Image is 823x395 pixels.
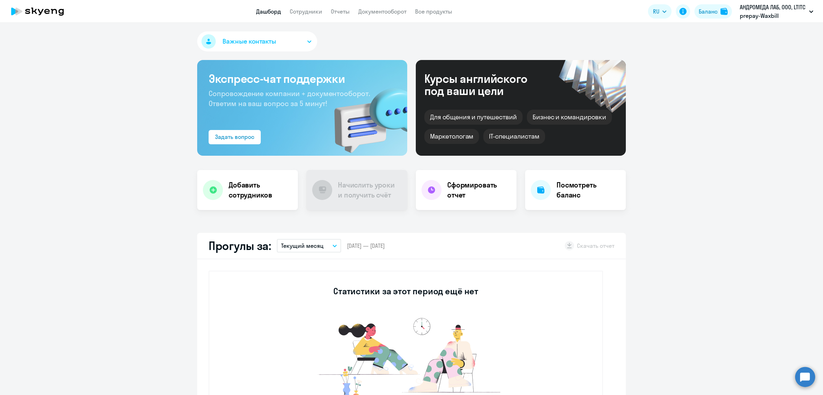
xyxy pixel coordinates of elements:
h4: Начислить уроки и получить счёт [338,180,400,200]
div: Задать вопрос [215,132,254,141]
div: Курсы английского под ваши цели [424,72,547,97]
span: Сопровождение компании + документооборот. Ответим на ваш вопрос за 5 минут! [209,89,370,108]
a: Сотрудники [290,8,322,15]
img: bg-img [324,75,407,156]
div: Маркетологам [424,129,479,144]
button: АНДРОМЕДА ЛАБ, ООО, LTITC prepay-Waxbill Technologies Limited doo [GEOGRAPHIC_DATA] [736,3,817,20]
button: Задать вопрос [209,130,261,144]
p: АНДРОМЕДА ЛАБ, ООО, LTITC prepay-Waxbill Technologies Limited doo [GEOGRAPHIC_DATA] [740,3,806,20]
h4: Добавить сотрудников [229,180,292,200]
h3: Статистики за этот период ещё нет [333,285,478,297]
a: Отчеты [331,8,350,15]
h4: Сформировать отчет [447,180,511,200]
div: Баланс [699,7,718,16]
span: RU [653,7,659,16]
a: Все продукты [415,8,452,15]
h4: Посмотреть баланс [557,180,620,200]
span: [DATE] — [DATE] [347,242,385,250]
button: Балансbalance [694,4,732,19]
button: Текущий месяц [277,239,341,252]
button: RU [648,4,672,19]
a: Документооборот [358,8,406,15]
div: Бизнес и командировки [527,110,612,125]
span: Важные контакты [223,37,276,46]
div: Для общения и путешествий [424,110,523,125]
p: Текущий месяц [281,241,324,250]
h2: Прогулы за: [209,239,271,253]
img: balance [720,8,728,15]
button: Важные контакты [197,31,317,51]
h3: Экспресс-чат поддержки [209,71,396,86]
a: Дашборд [256,8,281,15]
div: IT-специалистам [483,129,545,144]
